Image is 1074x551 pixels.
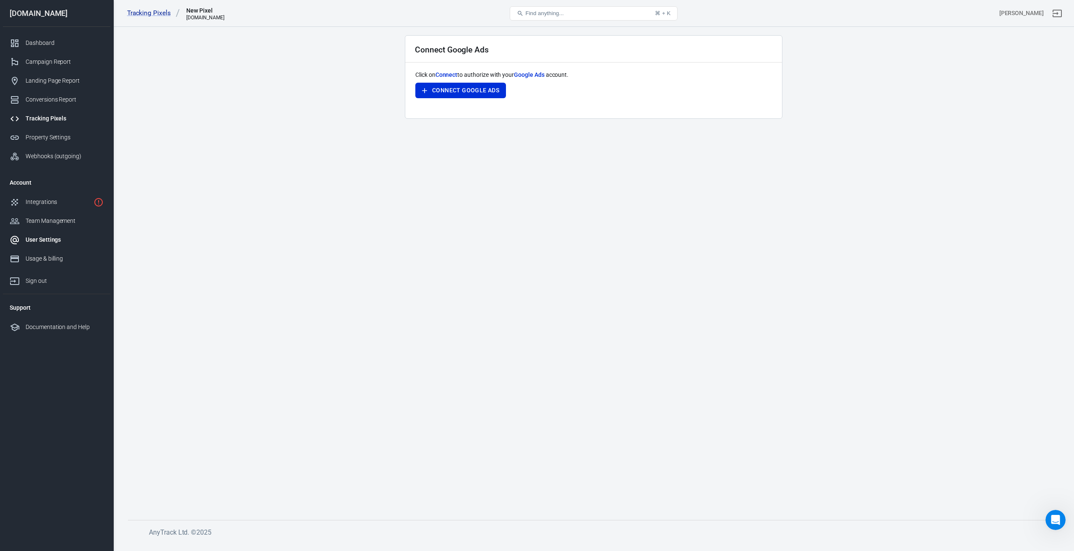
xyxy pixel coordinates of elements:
[655,10,670,16] div: ⌘ + K
[109,283,142,289] span: Messages
[3,268,110,290] a: Sign out
[94,197,104,207] svg: 1 networks not verified yet
[84,262,168,295] button: Messages
[10,29,26,45] img: Profile image for AnyTrack
[3,34,110,52] a: Dashboard
[3,10,110,17] div: [DOMAIN_NAME]
[26,57,104,66] div: Campaign Report
[3,172,110,193] li: Account
[415,71,772,79] p: Click on to authorize with your account.
[80,68,104,77] div: • 1h ago
[3,71,110,90] a: Landing Page Report
[3,193,110,212] a: Integrations
[3,128,110,147] a: Property Settings
[3,90,110,109] a: Conversions Report
[26,217,104,225] div: Team Management
[30,99,78,108] div: [PERSON_NAME]
[415,83,506,98] button: Connect Google Ads
[127,9,180,18] a: Tracking Pixels
[26,133,104,142] div: Property Settings
[415,45,489,54] h2: Connect Google Ads
[26,323,104,332] div: Documentation and Help
[1047,3,1067,24] a: Sign out
[30,60,450,67] span: Thanks for letting us know. Once you're up and running do let us know and we'll review your accou...
[26,254,104,263] div: Usage & billing
[30,29,338,36] span: You're welcome. Please feel free to reach out if you have any more questions or need further assi...
[1045,510,1066,530] iframe: Intercom live chat
[62,3,107,18] h1: Messages
[26,152,104,161] div: Webhooks (outgoing)
[3,147,110,166] a: Webhooks (outgoing)
[3,52,110,71] a: Campaign Report
[26,76,104,85] div: Landing Page Report
[3,212,110,230] a: Team Management
[26,277,104,285] div: Sign out
[3,298,110,318] li: Support
[80,99,104,108] div: • 1h ago
[149,527,778,538] h6: AnyTrack Ltd. © 2025
[10,60,26,76] img: Profile image for Laurent
[58,37,82,46] div: • 1h ago
[33,283,50,289] span: Home
[435,71,458,78] span: Connect
[186,6,224,15] div: New Pixel
[510,6,678,21] button: Find anything...⌘ + K
[26,198,90,206] div: Integrations
[26,114,104,123] div: Tracking Pixels
[26,39,104,47] div: Dashboard
[3,109,110,128] a: Tracking Pixels
[10,91,26,107] img: Profile image for Laurent
[30,68,78,77] div: [PERSON_NAME]
[999,9,1044,18] div: Account id: I2Uq4N7g
[30,91,316,98] span: AS many as your plan allows, and on the advance plan you can add unlimited. Here is our pricing
[186,15,224,21] div: collectconsumerreviews.com
[3,230,110,249] a: User Settings
[26,235,104,244] div: User Settings
[525,10,563,16] span: Find anything...
[26,95,104,104] div: Conversions Report
[3,249,110,268] a: Usage & billing
[514,71,545,78] span: Google Ads
[30,37,56,46] div: AnyTrack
